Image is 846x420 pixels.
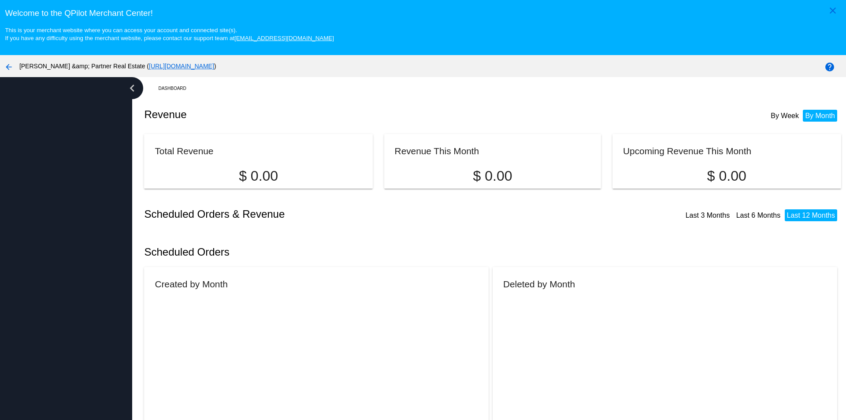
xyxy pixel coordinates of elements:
[149,63,214,70] a: [URL][DOMAIN_NAME]
[125,81,139,95] i: chevron_left
[395,168,591,184] p: $ 0.00
[623,146,751,156] h2: Upcoming Revenue This Month
[155,168,362,184] p: $ 0.00
[155,146,213,156] h2: Total Revenue
[158,82,194,95] a: Dashboard
[395,146,479,156] h2: Revenue This Month
[5,8,841,18] h3: Welcome to the QPilot Merchant Center!
[768,110,801,122] li: By Week
[503,279,575,289] h2: Deleted by Month
[736,212,781,219] a: Last 6 Months
[155,279,227,289] h2: Created by Month
[144,108,493,121] h2: Revenue
[787,212,835,219] a: Last 12 Months
[19,63,216,70] span: [PERSON_NAME] &amp; Partner Real Estate ( )
[4,62,14,72] mat-icon: arrow_back
[686,212,730,219] a: Last 3 Months
[144,208,493,220] h2: Scheduled Orders & Revenue
[803,110,837,122] li: By Month
[234,35,334,41] a: [EMAIL_ADDRESS][DOMAIN_NAME]
[827,5,838,16] mat-icon: close
[5,27,334,41] small: This is your merchant website where you can access your account and connected site(s). If you hav...
[144,246,493,258] h2: Scheduled Orders
[824,62,835,72] mat-icon: help
[623,168,830,184] p: $ 0.00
